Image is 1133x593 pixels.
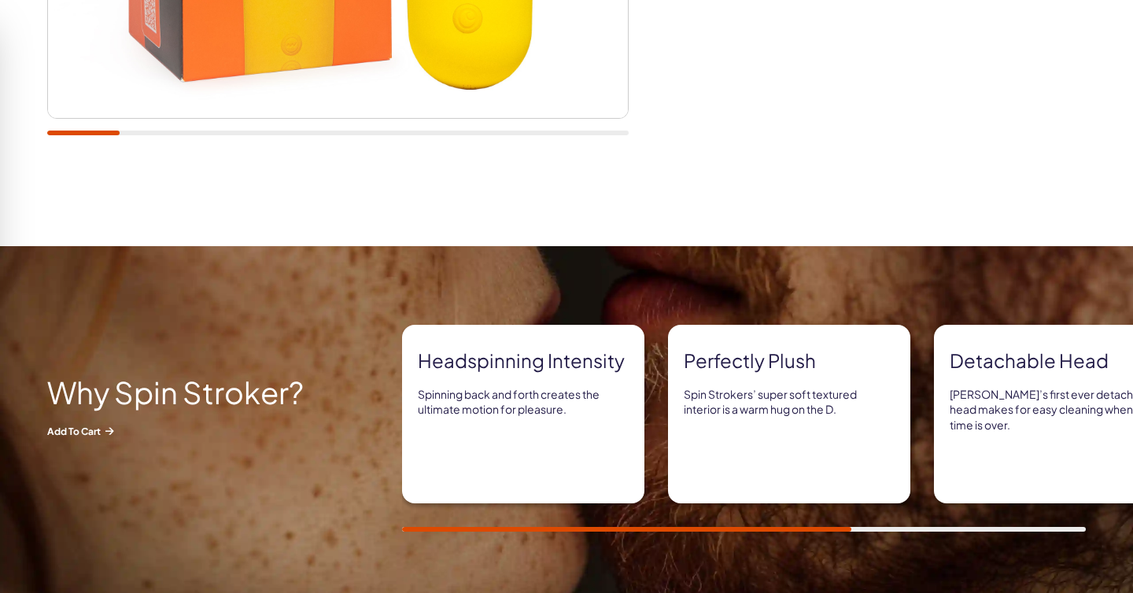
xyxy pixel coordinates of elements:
[684,387,895,418] p: Spin Strokers’ super soft textured interior is a warm hug on the D.
[418,387,629,418] p: Spinning back and forth creates the ultimate motion for pleasure.
[684,348,895,374] strong: Perfectly plush
[418,348,629,374] strong: Headspinning intensity
[47,424,330,437] span: Add to Cart
[47,375,330,408] h2: Why Spin Stroker?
